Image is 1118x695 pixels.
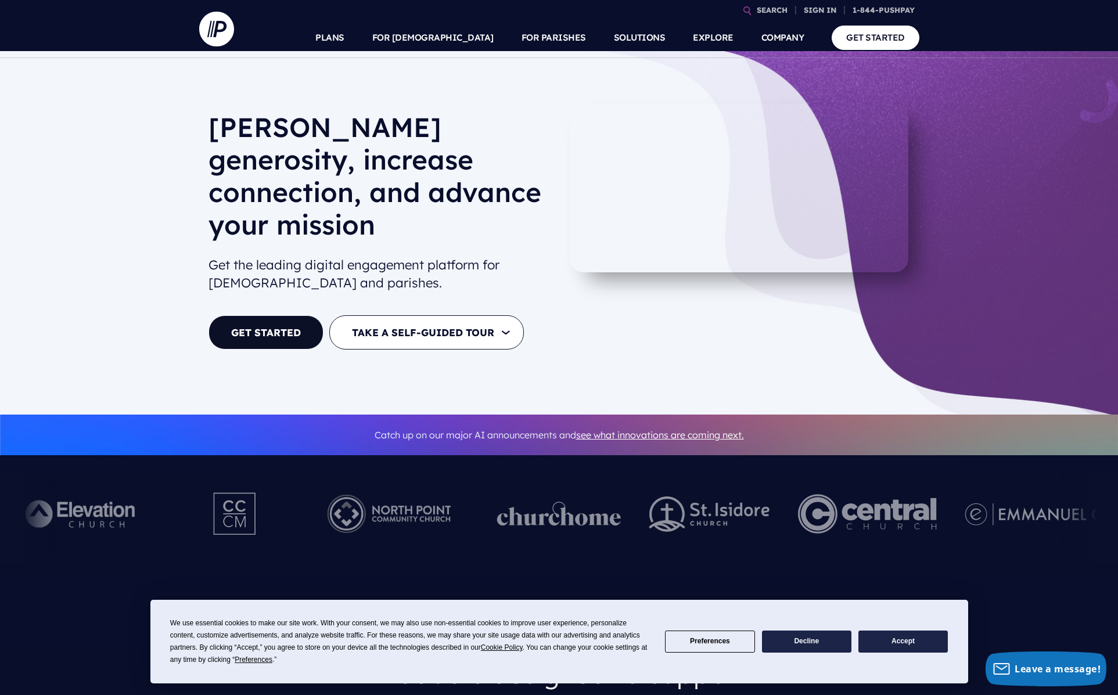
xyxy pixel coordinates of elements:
a: FOR PARISHES [522,17,586,58]
img: pp_logos_2 [649,496,770,532]
button: Preferences [665,631,754,653]
a: FOR [DEMOGRAPHIC_DATA] [372,17,494,58]
p: Catch up on our major AI announcements and [208,422,910,448]
img: pp_logos_1 [497,502,621,526]
a: COMPANY [761,17,804,58]
div: We use essential cookies to make our site work. With your consent, we may also use non-essential ... [170,617,651,666]
div: Cookie Consent Prompt [150,600,968,683]
h1: [PERSON_NAME] generosity, increase connection, and advance your mission [208,111,550,250]
button: TAKE A SELF-GUIDED TOUR [329,315,524,350]
span: Leave a message! [1015,662,1101,675]
a: EXPLORE [693,17,734,58]
span: Preferences [235,656,272,664]
img: Central Church Henderson NV [798,482,937,546]
a: PLANS [315,17,344,58]
a: see what innovations are coming next. [576,429,744,441]
img: Pushpay_Logo__Elevation [2,482,161,546]
h2: Get the leading digital engagement platform for [DEMOGRAPHIC_DATA] and parishes. [208,251,550,297]
span: Cookie Policy [481,643,523,651]
a: SOLUTIONS [614,17,666,58]
button: Leave a message! [986,651,1106,686]
button: Accept [858,631,948,653]
a: GET STARTED [832,26,919,49]
a: GET STARTED [208,315,323,350]
img: Pushpay_Logo__CCM [189,482,281,546]
button: Decline [762,631,851,653]
img: Pushpay_Logo__NorthPoint [310,482,469,546]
